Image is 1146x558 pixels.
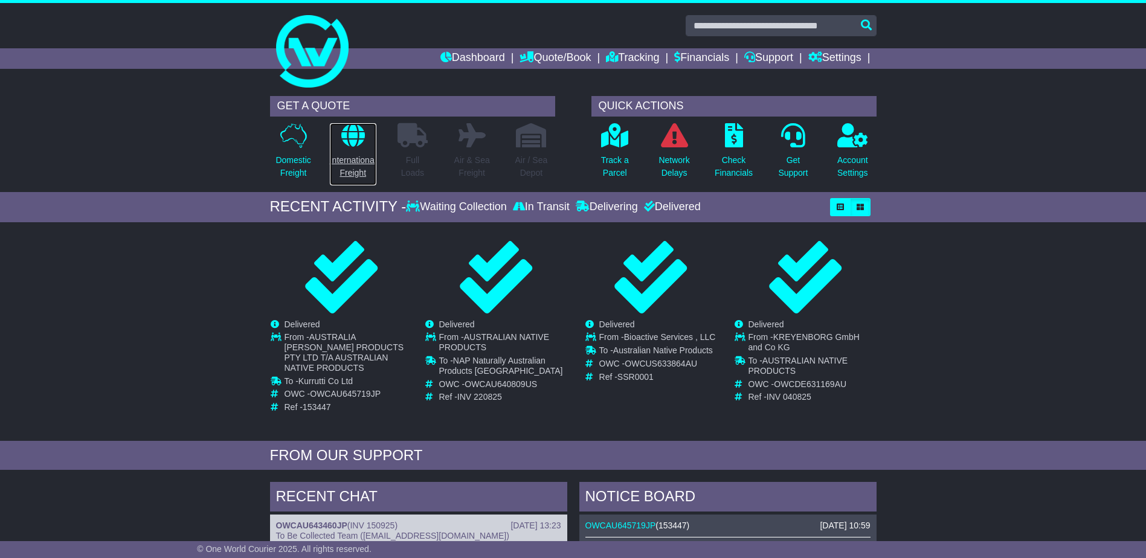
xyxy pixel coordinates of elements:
span: OWCUS633864AU [625,359,697,368]
td: Ref - [599,372,716,382]
span: Delivered [285,319,320,329]
p: Track a Parcel [601,154,629,179]
a: Track aParcel [600,123,629,186]
a: Financials [674,48,729,69]
div: [DATE] 10:59 [820,521,870,531]
div: GET A QUOTE [270,96,555,117]
span: AUSTRALIA [PERSON_NAME] PRODUCTS PTY LTD T/A AUSTRALIAN NATIVE PRODUCTS [285,332,404,372]
span: Delivered [439,319,475,329]
span: 153447 [658,521,687,530]
td: To - [285,376,412,390]
span: OWCDE631169AU [774,379,846,389]
td: From - [599,332,716,345]
a: DomesticFreight [275,123,311,186]
td: OWC - [599,359,716,372]
a: InternationalFreight [329,123,377,186]
span: SSR0001 [617,372,654,382]
a: GetSupport [777,123,808,186]
div: FROM OUR SUPPORT [270,447,877,464]
a: Quote/Book [520,48,591,69]
div: [DATE] 13:23 [510,521,561,531]
div: ( ) [276,521,561,531]
td: To - [748,356,876,379]
span: To Be Collected Team ([EMAIL_ADDRESS][DOMAIN_NAME]) [276,531,509,540]
span: AUSTRALIAN NATIVE PRODUCTS [439,332,550,352]
td: Ref - [439,392,567,402]
a: Dashboard [440,48,505,69]
p: International Freight [330,154,376,179]
span: OWCAU640809US [465,379,537,389]
p: Air / Sea Depot [515,154,548,179]
div: Waiting Collection [406,200,509,214]
span: Kurrutti Co Ltd [298,376,353,386]
p: Check Financials [715,154,753,179]
p: Network Delays [658,154,689,179]
a: AccountSettings [837,123,869,186]
span: INV 040825 [767,392,811,402]
span: INV 220825 [457,392,502,402]
div: ( ) [585,521,871,531]
td: From - [748,332,876,356]
span: Bioactive Services , LLC [624,332,716,342]
span: OWCAU645719JP [310,389,381,399]
td: From - [285,332,412,376]
td: OWC - [439,379,567,393]
p: Full Loads [398,154,428,179]
td: From - [439,332,567,356]
p: Domestic Freight [275,154,311,179]
div: Delivered [641,200,701,214]
td: Ref - [285,402,412,412]
td: To - [599,345,716,359]
a: CheckFinancials [714,123,753,186]
span: NAP Naturally Australian Products [GEOGRAPHIC_DATA] [439,356,563,376]
p: Account Settings [837,154,868,179]
a: Settings [808,48,861,69]
div: NOTICE BOARD [579,482,877,515]
a: Tracking [606,48,659,69]
div: In Transit [510,200,573,214]
p: Air & Sea Freight [454,154,490,179]
span: Delivered [599,319,635,329]
span: Australian Native Products [613,345,713,355]
div: QUICK ACTIONS [591,96,877,117]
span: © One World Courier 2025. All rights reserved. [197,544,372,554]
td: To - [439,356,567,379]
p: Get Support [778,154,808,179]
div: RECENT CHAT [270,482,567,515]
td: OWC - [285,389,412,402]
a: Support [744,48,793,69]
div: RECENT ACTIVITY - [270,198,407,216]
a: NetworkDelays [658,123,690,186]
span: KREYENBORG GmbH and Co KG [748,332,860,352]
span: AUSTRALIAN NATIVE PRODUCTS [748,356,848,376]
td: Ref - [748,392,876,402]
span: Delivered [748,319,784,329]
div: Delivering [573,200,641,214]
span: 153447 [303,402,331,412]
span: INV 150925 [350,521,394,530]
a: OWCAU643460JP [276,521,347,530]
td: OWC - [748,379,876,393]
a: OWCAU645719JP [585,521,656,530]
